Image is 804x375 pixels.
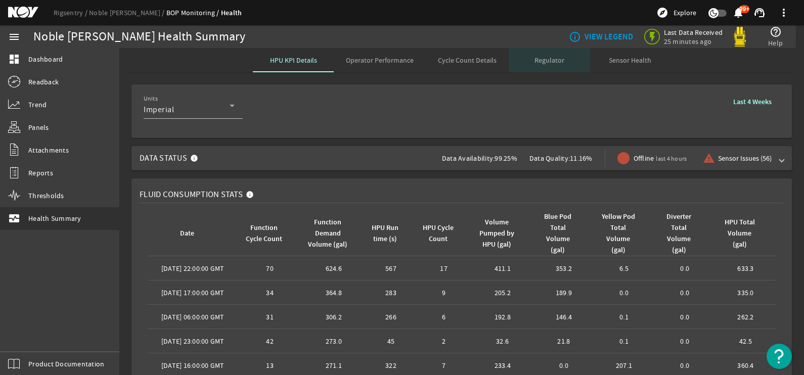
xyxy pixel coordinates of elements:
[598,288,650,298] div: 0.0
[699,149,776,167] button: Sensor Issues (56)
[370,288,412,298] div: 283
[28,77,59,87] span: Readback
[768,38,783,48] span: Help
[585,32,633,42] b: VIEW LEGEND
[538,211,586,256] div: Blue Pod Total Volume (gal)
[420,336,467,346] div: 2
[598,312,650,322] div: 0.1
[570,154,593,163] span: 11.16%
[598,360,650,370] div: 207.1
[565,28,637,46] button: VIEW LEGEND
[495,154,517,163] span: 99.25%
[422,222,454,245] div: HPU Cycle Count
[652,5,700,21] button: Explore
[307,217,348,250] div: Function Demand Volume (gal)
[658,211,707,256] div: Diverter Total Volume (gal)
[28,168,53,178] span: Reports
[28,100,47,110] span: Trend
[475,312,529,322] div: 192.8
[242,336,298,346] div: 42
[658,312,711,322] div: 0.0
[370,336,412,346] div: 45
[140,190,243,200] span: Fluid Consumption Stats
[720,336,772,346] div: 42.5
[538,360,590,370] div: 0.0
[772,1,796,25] button: more_vert
[599,211,637,256] div: Yellow Pod Total Volume (gal)
[370,312,412,322] div: 266
[306,263,362,273] div: 624.6
[144,105,174,115] span: Imperial
[180,228,194,239] div: Date
[477,217,516,250] div: Volume Pumped by HPU (gal)
[656,155,687,163] span: last 4 hours
[475,263,529,273] div: 411.1
[244,222,285,245] div: Function Cycle Count
[658,336,711,346] div: 0.0
[166,8,221,17] a: BOP Monitoring
[475,360,529,370] div: 233.4
[674,8,696,18] span: Explore
[733,8,743,18] button: 99+
[221,8,242,18] a: Health
[8,31,20,43] mat-icon: menu
[420,360,467,370] div: 7
[28,213,81,223] span: Health Summary
[475,336,529,346] div: 32.6
[242,288,298,298] div: 34
[371,222,399,245] div: HPU Run time (s)
[442,154,495,163] span: Data Availability:
[718,153,772,163] span: Sensor Issues (56)
[529,154,570,163] span: Data Quality:
[770,26,782,38] mat-icon: help_outline
[598,263,650,273] div: 6.5
[131,146,792,170] mat-expansion-panel-header: Data StatusData Availability:99.25%Data Quality:11.16%Offlinelast 4 hoursSensor Issues (56)
[753,7,766,19] mat-icon: support_agent
[420,222,463,245] div: HPU Cycle Count
[475,217,525,250] div: Volume Pumped by HPU (gal)
[538,288,590,298] div: 189.9
[242,312,298,322] div: 31
[720,263,772,273] div: 633.3
[420,312,467,322] div: 6
[28,145,69,155] span: Attachments
[534,57,564,64] span: Regulator
[732,7,744,19] mat-icon: notifications
[8,53,20,65] mat-icon: dashboard
[28,122,49,132] span: Panels
[242,360,298,370] div: 13
[598,336,650,346] div: 0.1
[664,37,723,46] span: 25 minutes ago
[538,263,590,273] div: 353.2
[609,57,651,64] span: Sensor Health
[306,217,358,250] div: Function Demand Volume (gal)
[33,32,246,42] div: Noble [PERSON_NAME] Health Summary
[242,263,298,273] div: 70
[664,28,723,37] span: Last Data Received
[306,360,362,370] div: 271.1
[658,288,711,298] div: 0.0
[569,31,577,43] mat-icon: info_outline
[144,95,158,103] mat-label: Units
[720,288,772,298] div: 335.0
[306,336,362,346] div: 273.0
[152,263,234,273] div: [DATE] 22:00:00 GMT
[370,360,412,370] div: 322
[420,288,467,298] div: 9
[598,211,646,256] div: Yellow Pod Total Volume (gal)
[370,222,408,245] div: HPU Run time (s)
[658,360,711,370] div: 0.0
[720,312,772,322] div: 262.2
[538,336,590,346] div: 21.8
[730,27,750,47] img: Yellowpod.svg
[152,312,234,322] div: [DATE] 06:00:00 GMT
[270,57,317,64] span: HPU KPI Details
[152,360,234,370] div: [DATE] 16:00:00 GMT
[538,312,590,322] div: 146.4
[242,222,294,245] div: Function Cycle Count
[660,211,698,256] div: Diverter Total Volume (gal)
[28,359,104,369] span: Product Documentation
[370,263,412,273] div: 567
[54,8,89,17] a: Rigsentry
[475,288,529,298] div: 205.2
